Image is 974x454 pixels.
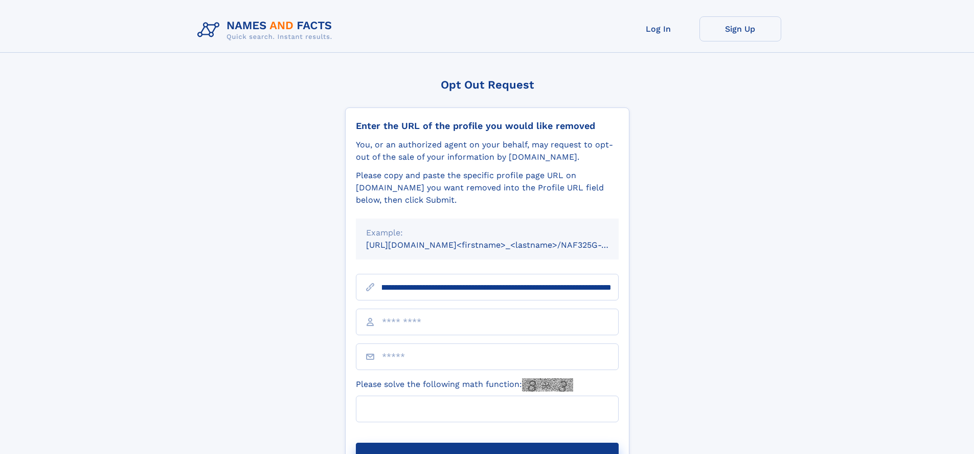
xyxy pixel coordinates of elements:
[356,139,619,163] div: You, or an authorized agent on your behalf, may request to opt-out of the sale of your informatio...
[356,169,619,206] div: Please copy and paste the specific profile page URL on [DOMAIN_NAME] you want removed into the Pr...
[193,16,341,44] img: Logo Names and Facts
[356,378,573,392] label: Please solve the following math function:
[699,16,781,41] a: Sign Up
[618,16,699,41] a: Log In
[366,227,608,239] div: Example:
[366,240,638,250] small: [URL][DOMAIN_NAME]<firstname>_<lastname>/NAF325G-xxxxxxxx
[345,78,629,91] div: Opt Out Request
[356,120,619,132] div: Enter the URL of the profile you would like removed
